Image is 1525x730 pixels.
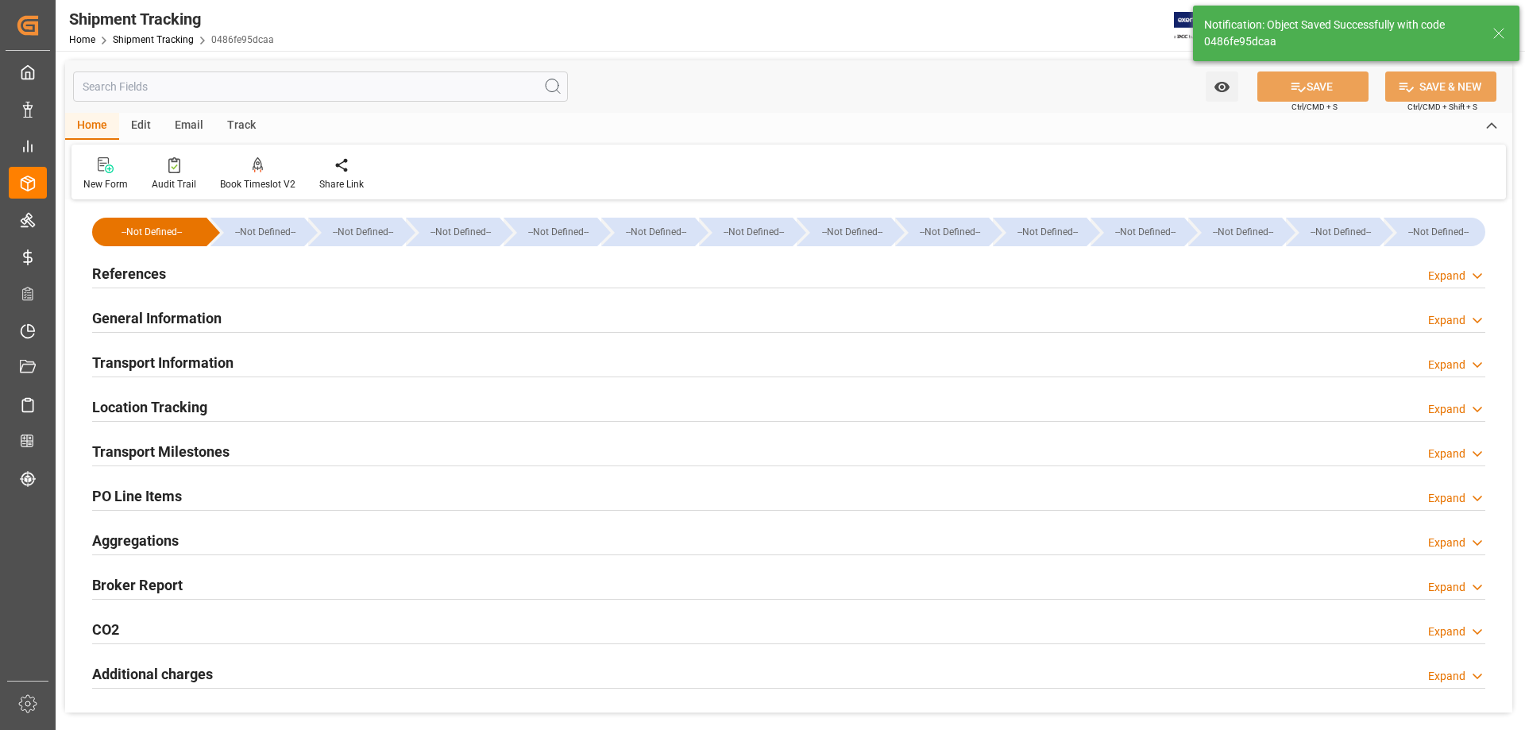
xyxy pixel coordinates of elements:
[92,396,207,418] h2: Location Tracking
[1188,218,1282,246] div: --Not Defined--
[113,34,194,45] a: Shipment Tracking
[92,530,179,551] h2: Aggregations
[1009,218,1087,246] div: --Not Defined--
[1291,101,1338,113] span: Ctrl/CMD + S
[1204,218,1282,246] div: --Not Defined--
[1106,218,1184,246] div: --Not Defined--
[92,485,182,507] h2: PO Line Items
[1407,101,1477,113] span: Ctrl/CMD + Shift + S
[1428,490,1465,507] div: Expand
[163,113,215,140] div: Email
[1091,218,1184,246] div: --Not Defined--
[422,218,500,246] div: --Not Defined--
[92,263,166,284] h2: References
[993,218,1087,246] div: --Not Defined--
[220,177,295,191] div: Book Timeslot V2
[519,218,597,246] div: --Not Defined--
[911,218,989,246] div: --Not Defined--
[1428,401,1465,418] div: Expand
[92,663,213,685] h2: Additional charges
[1428,624,1465,640] div: Expand
[1384,218,1485,246] div: --Not Defined--
[1174,12,1229,40] img: Exertis%20JAM%20-%20Email%20Logo.jpg_1722504956.jpg
[1428,312,1465,329] div: Expand
[1428,357,1465,373] div: Expand
[1385,71,1496,102] button: SAVE & NEW
[813,218,890,246] div: --Not Defined--
[210,218,304,246] div: --Not Defined--
[617,218,695,246] div: --Not Defined--
[1428,446,1465,462] div: Expand
[92,619,119,640] h2: CO2
[1286,218,1380,246] div: --Not Defined--
[215,113,268,140] div: Track
[1428,268,1465,284] div: Expand
[92,307,222,329] h2: General Information
[1428,668,1465,685] div: Expand
[92,218,207,246] div: --Not Defined--
[119,113,163,140] div: Edit
[83,177,128,191] div: New Form
[1204,17,1477,50] div: Notification: Object Saved Successfully with code 0486fe95dcaa
[319,177,364,191] div: Share Link
[73,71,568,102] input: Search Fields
[1257,71,1369,102] button: SAVE
[92,352,234,373] h2: Transport Information
[308,218,402,246] div: --Not Defined--
[92,574,183,596] h2: Broker Report
[715,218,793,246] div: --Not Defined--
[699,218,793,246] div: --Not Defined--
[92,441,230,462] h2: Transport Milestones
[1428,535,1465,551] div: Expand
[504,218,597,246] div: --Not Defined--
[1206,71,1238,102] button: open menu
[108,218,195,246] div: --Not Defined--
[152,177,196,191] div: Audit Trail
[1428,579,1465,596] div: Expand
[69,7,274,31] div: Shipment Tracking
[895,218,989,246] div: --Not Defined--
[406,218,500,246] div: --Not Defined--
[324,218,402,246] div: --Not Defined--
[601,218,695,246] div: --Not Defined--
[797,218,890,246] div: --Not Defined--
[1302,218,1380,246] div: --Not Defined--
[65,113,119,140] div: Home
[226,218,304,246] div: --Not Defined--
[1400,218,1477,246] div: --Not Defined--
[69,34,95,45] a: Home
